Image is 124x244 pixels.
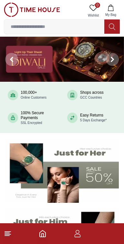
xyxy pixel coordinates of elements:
[101,3,120,19] button: My Bag
[21,111,57,125] div: 100% Secure Payments
[80,96,102,99] span: GCC Countries
[95,3,100,8] span: 0
[85,13,101,18] span: Wishlist
[85,3,101,19] a: 0Wishlist
[103,12,119,17] span: My Bag
[4,3,60,17] img: ...
[5,140,119,203] img: Women's Watches Banner
[80,90,104,100] div: Shops across
[21,90,46,100] div: 100,000+
[21,121,42,125] span: SSL Encrypted
[39,230,46,238] a: Home
[21,96,46,99] span: Online Customers
[80,118,107,122] span: 5 Days Exchange*
[80,113,107,123] div: Easy Returns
